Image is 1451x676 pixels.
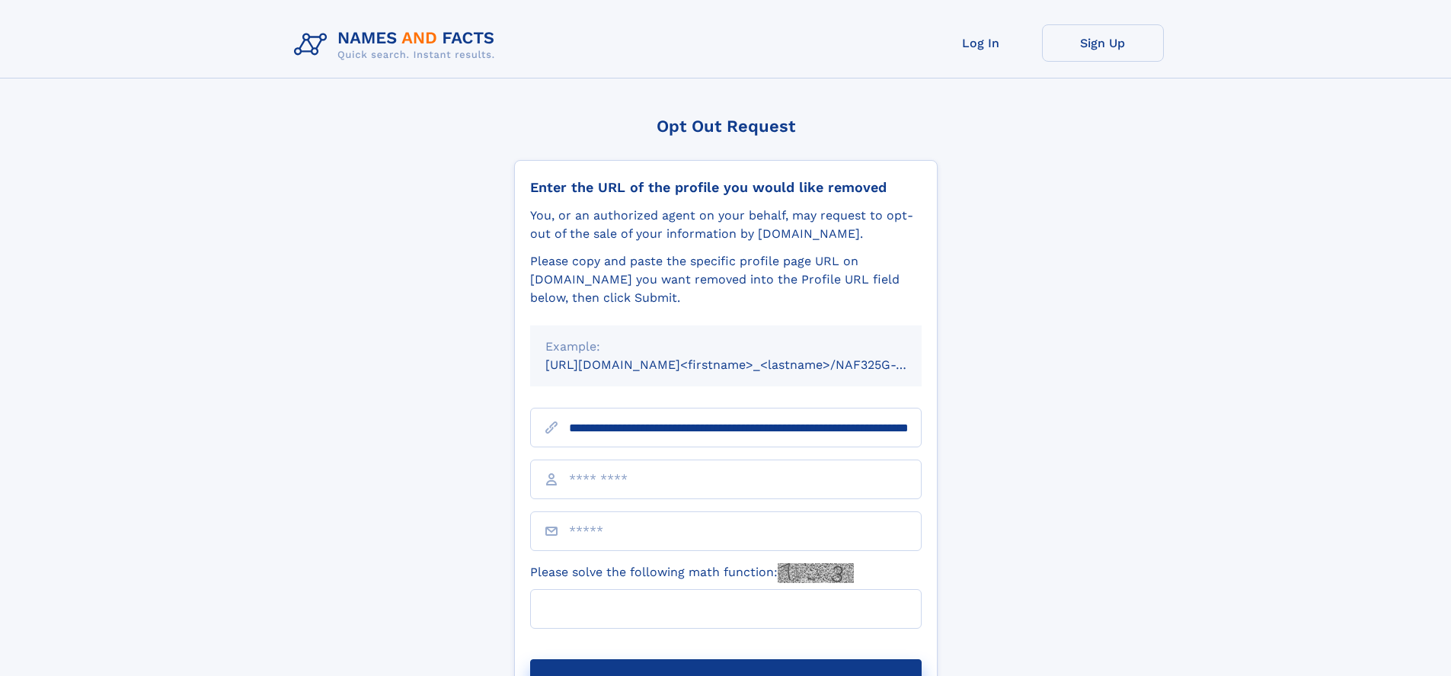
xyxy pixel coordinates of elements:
[530,179,922,196] div: Enter the URL of the profile you would like removed
[545,357,951,372] small: [URL][DOMAIN_NAME]<firstname>_<lastname>/NAF325G-xxxxxxxx
[530,252,922,307] div: Please copy and paste the specific profile page URL on [DOMAIN_NAME] you want removed into the Pr...
[530,563,854,583] label: Please solve the following math function:
[545,338,906,356] div: Example:
[288,24,507,66] img: Logo Names and Facts
[514,117,938,136] div: Opt Out Request
[1042,24,1164,62] a: Sign Up
[530,207,922,243] div: You, or an authorized agent on your behalf, may request to opt-out of the sale of your informatio...
[920,24,1042,62] a: Log In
